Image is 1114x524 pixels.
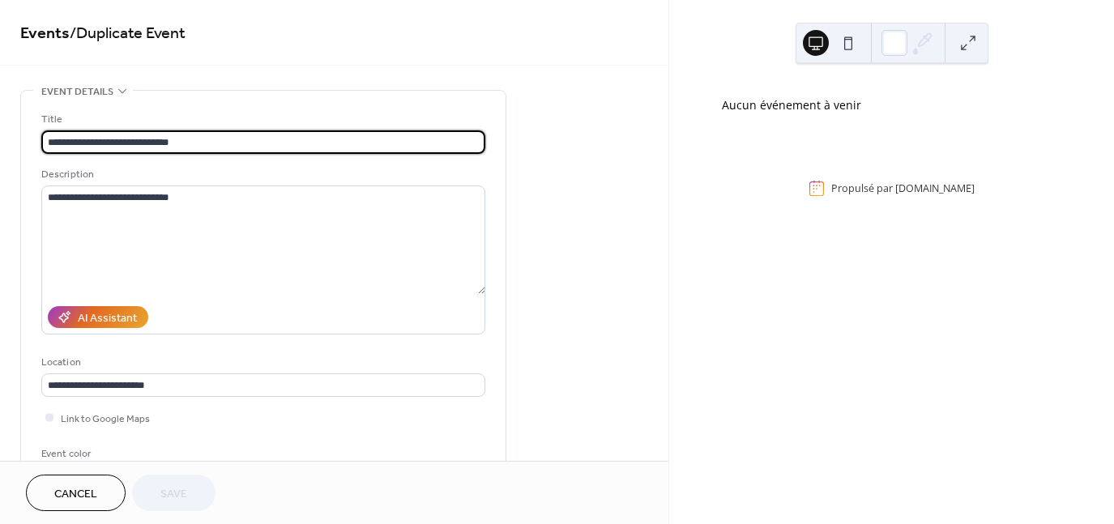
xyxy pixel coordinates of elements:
[895,181,975,195] a: [DOMAIN_NAME]
[61,411,150,428] span: Link to Google Maps
[54,486,97,503] span: Cancel
[70,18,186,49] span: / Duplicate Event
[41,445,163,462] div: Event color
[48,306,148,328] button: AI Assistant
[41,354,482,371] div: Location
[831,181,975,195] div: Propulsé par
[41,166,482,183] div: Description
[41,83,113,100] span: Event details
[722,96,1061,113] div: Aucun événement à venir
[26,475,126,511] button: Cancel
[41,111,482,128] div: Title
[20,18,70,49] a: Events
[78,310,137,327] div: AI Assistant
